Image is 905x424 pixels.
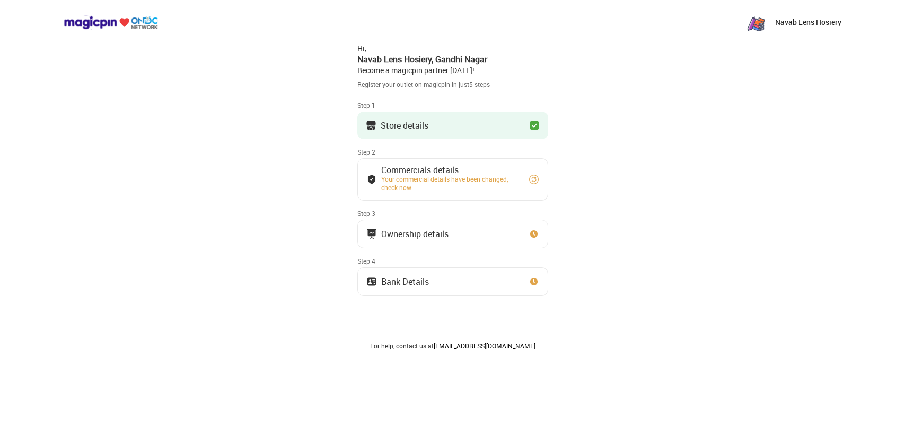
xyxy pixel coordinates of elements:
div: Step 1 [357,101,548,110]
div: Your commercial details have been changed, check now [381,175,519,192]
img: commercials_icon.983f7837.svg [366,229,377,239]
button: Commercials detailsYour commercial details have been changed, check now [357,158,548,201]
img: ownership_icon.37569ceb.svg [366,276,377,287]
div: Ownership details [381,231,449,237]
img: bank_details_tick.fdc3558c.svg [366,174,377,185]
div: Bank Details [381,279,429,284]
img: storeIcon.9b1f7264.svg [366,120,376,131]
div: Register your outlet on magicpin in just 5 steps [357,80,548,89]
div: Commercials details [381,167,519,173]
div: For help, contact us at [357,341,548,350]
img: zN8eeJ7_1yFC7u6ROh_yaNnuSMByXp4ytvKet0ObAKR-3G77a2RQhNqTzPi8_o_OMQ7Yu_PgX43RpeKyGayj_rdr-Pw [745,12,767,33]
p: Navab Lens Hosiery [775,17,841,28]
div: Store details [381,123,428,128]
img: clock_icon_new.67dbf243.svg [529,276,539,287]
button: Store details [357,112,548,139]
img: checkbox_green.749048da.svg [529,120,540,131]
button: Bank Details [357,267,548,296]
a: [EMAIL_ADDRESS][DOMAIN_NAME] [434,341,535,350]
img: ondc-logo-new-small.8a59708e.svg [64,15,158,30]
div: Step 2 [357,148,548,156]
button: Ownership details [357,220,548,248]
div: Step 4 [357,257,548,265]
div: Step 3 [357,209,548,218]
img: clock_icon_new.67dbf243.svg [529,229,539,239]
div: Hi, Become a magicpin partner [DATE]! [357,43,548,76]
img: refresh_circle.10b5a287.svg [529,174,539,185]
div: Navab Lens Hosiery , Gandhi Nagar [357,53,548,65]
